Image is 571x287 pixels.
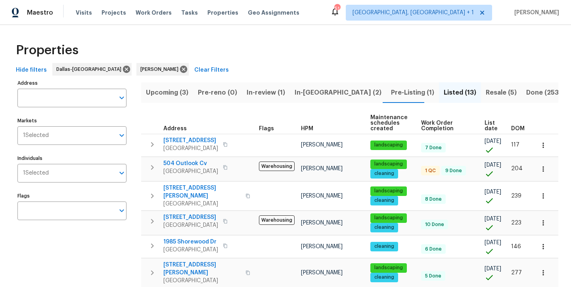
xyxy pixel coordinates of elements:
span: 6 Done [422,246,445,253]
span: [GEOGRAPHIC_DATA] [163,200,241,208]
span: 204 [511,166,523,171]
span: [STREET_ADDRESS] [163,137,218,144]
button: Clear Filters [191,63,232,78]
span: Resale (5) [486,87,517,98]
span: [PERSON_NAME] [301,244,343,249]
span: Tasks [181,10,198,15]
span: [PERSON_NAME] [140,65,182,73]
span: cleaning [371,224,397,231]
button: Open [116,205,127,216]
span: cleaning [371,170,397,177]
span: 7 Done [422,144,445,151]
span: [GEOGRAPHIC_DATA], [GEOGRAPHIC_DATA] + 1 [353,9,474,17]
span: In-review (1) [247,87,285,98]
span: [DATE] [485,139,501,144]
span: Maestro [27,9,53,17]
span: [PERSON_NAME] [301,193,343,199]
span: Geo Assignments [248,9,299,17]
span: 239 [511,193,521,199]
div: 51 [334,5,340,13]
span: [GEOGRAPHIC_DATA] [163,277,241,285]
label: Markets [17,118,126,123]
span: Warehousing [259,215,295,225]
span: [PERSON_NAME] [511,9,559,17]
span: Upcoming (3) [146,87,188,98]
div: [PERSON_NAME] [136,63,189,76]
span: [DATE] [485,189,501,195]
span: [GEOGRAPHIC_DATA] [163,167,218,175]
label: Address [17,81,126,86]
span: landscaping [371,142,406,148]
span: landscaping [371,188,406,194]
span: Work Orders [136,9,172,17]
span: Address [163,126,187,131]
span: [STREET_ADDRESS][PERSON_NAME] [163,261,241,277]
span: [PERSON_NAME] [301,270,343,276]
span: Done (253) [526,87,561,98]
span: Properties [207,9,238,17]
span: [PERSON_NAME] [301,166,343,171]
span: Work Order Completion [421,120,471,131]
button: Open [116,167,127,179]
span: 9 Done [442,167,465,174]
button: Open [116,92,127,103]
span: Pre-Listing (1) [391,87,434,98]
span: landscaping [371,161,406,167]
span: Maintenance schedules created [370,115,408,131]
span: 5 Done [422,273,445,279]
span: 277 [511,270,522,276]
span: In-[GEOGRAPHIC_DATA] (2) [295,87,381,98]
span: 10 Done [422,221,447,228]
span: 1985 Shorewood Dr [163,238,218,246]
span: 223 [511,220,521,226]
span: [GEOGRAPHIC_DATA] [163,221,218,229]
span: [DATE] [485,162,501,168]
span: [GEOGRAPHIC_DATA] [163,144,218,152]
span: Listed (13) [444,87,476,98]
span: 1 Selected [23,170,49,177]
span: Dallas-[GEOGRAPHIC_DATA] [56,65,125,73]
span: [GEOGRAPHIC_DATA] [163,246,218,254]
span: List date [485,120,498,131]
span: [PERSON_NAME] [301,142,343,148]
span: Projects [102,9,126,17]
span: [PERSON_NAME] [301,220,343,226]
span: 8 Done [422,196,445,203]
div: Dallas-[GEOGRAPHIC_DATA] [52,63,132,76]
button: Hide filters [13,63,50,78]
span: Visits [76,9,92,17]
span: [DATE] [485,240,501,245]
label: Flags [17,194,126,198]
span: 1 Selected [23,132,49,139]
span: cleaning [371,243,397,250]
span: Clear Filters [194,65,229,75]
button: Open [116,130,127,141]
label: Individuals [17,156,126,161]
span: cleaning [371,274,397,281]
span: landscaping [371,264,406,271]
span: [STREET_ADDRESS][PERSON_NAME] [163,184,241,200]
span: [DATE] [485,266,501,272]
span: cleaning [371,197,397,204]
span: DOM [511,126,525,131]
span: Pre-reno (0) [198,87,237,98]
span: 1 QC [422,167,439,174]
span: Flags [259,126,274,131]
span: landscaping [371,215,406,221]
span: 146 [511,244,521,249]
span: Warehousing [259,162,295,171]
span: Hide filters [16,65,47,75]
span: 504 Outlook Cv [163,160,218,167]
span: 117 [511,142,519,148]
span: HPM [301,126,313,131]
span: [DATE] [485,216,501,222]
span: [STREET_ADDRESS] [163,213,218,221]
span: Properties [16,46,79,54]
